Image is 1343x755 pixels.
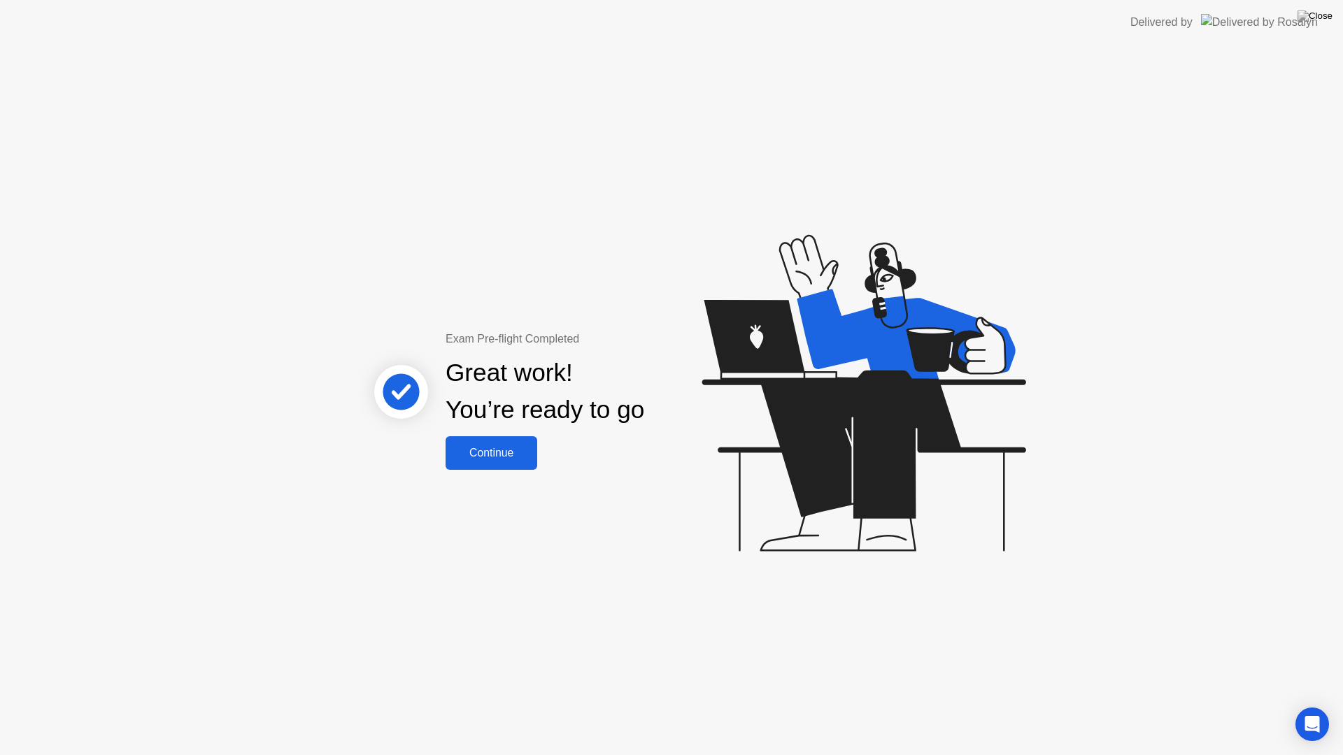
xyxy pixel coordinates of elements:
div: Great work! You’re ready to go [446,354,644,429]
div: Open Intercom Messenger [1295,707,1329,741]
div: Exam Pre-flight Completed [446,331,734,347]
div: Delivered by [1130,14,1193,31]
img: Close [1298,10,1333,22]
div: Continue [450,447,533,459]
img: Delivered by Rosalyn [1201,14,1318,30]
button: Continue [446,436,537,470]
